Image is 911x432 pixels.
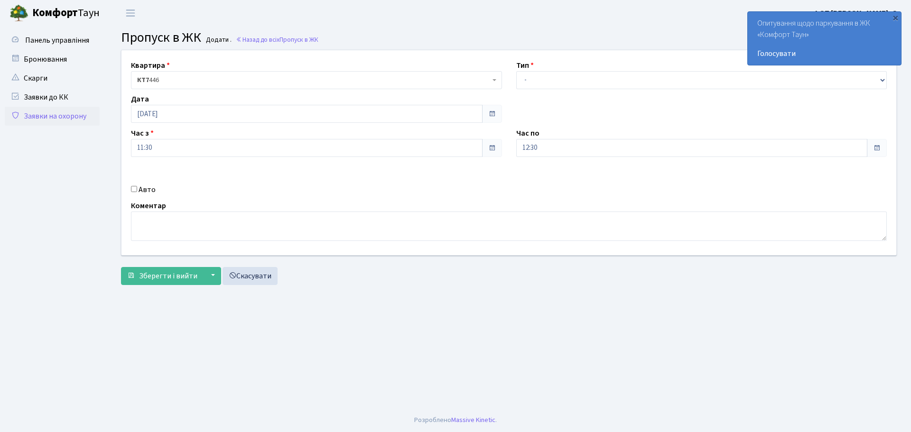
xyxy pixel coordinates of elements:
label: Коментар [131,200,166,211]
button: Зберегти і вийти [121,267,204,285]
a: Скасувати [223,267,278,285]
label: Авто [139,184,156,195]
b: Комфорт [32,5,78,20]
span: Пропуск в ЖК [121,28,201,47]
div: Розроблено . [414,415,497,425]
a: Massive Kinetic [451,415,495,425]
span: Таун [32,5,100,21]
span: Панель управління [25,35,89,46]
div: Опитування щодо паркування в ЖК «Комфорт Таун» [748,12,901,65]
span: <b>КТ7</b>&nbsp;&nbsp;&nbsp;446 [137,75,490,85]
small: Додати . [204,36,232,44]
b: КТ7 [137,75,149,85]
label: Час по [516,128,539,139]
a: Скарги [5,69,100,88]
div: × [891,13,900,22]
img: logo.png [9,4,28,23]
a: Панель управління [5,31,100,50]
label: Тип [516,60,534,71]
a: Назад до всіхПропуск в ЖК [236,35,318,44]
a: Заявки до КК [5,88,100,107]
button: Переключити навігацію [119,5,142,21]
a: Бронювання [5,50,100,69]
a: ФОП [PERSON_NAME]. О. [813,8,900,19]
a: Голосувати [757,48,892,59]
label: Квартира [131,60,170,71]
label: Час з [131,128,154,139]
label: Дата [131,93,149,105]
a: Заявки на охорону [5,107,100,126]
span: Зберегти і вийти [139,271,197,281]
span: Пропуск в ЖК [279,35,318,44]
span: <b>КТ7</b>&nbsp;&nbsp;&nbsp;446 [131,71,502,89]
